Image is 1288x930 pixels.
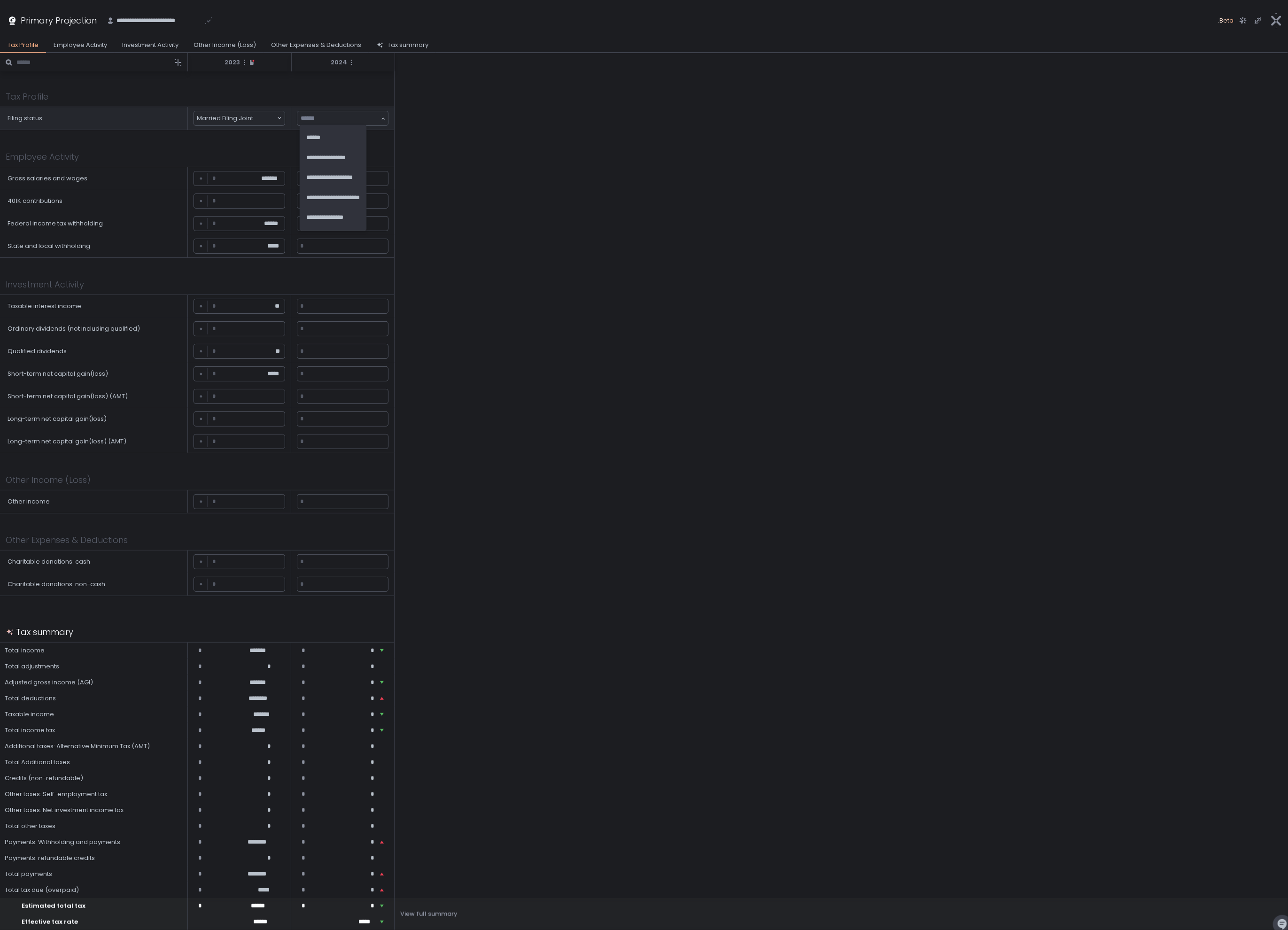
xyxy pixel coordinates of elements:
[21,14,97,27] h1: Primary Projection
[5,710,54,719] span: Taxable income
[16,626,73,638] h1: Tax summary
[400,910,458,918] div: View full summary
[122,41,178,49] div: Investment Activity
[8,370,108,378] div: Short-term net capital gain(loss)
[194,41,256,49] div: Other Income (Loss)
[5,742,150,751] span: Additional taxes: Alternative Minimum Tax (AMT)
[22,902,85,910] span: Estimated total tax
[5,806,124,814] span: Other taxes: Net investment income tax
[5,790,107,798] span: Other taxes: Self-employment tax
[8,41,39,49] div: Tax Profile
[5,774,83,783] span: Credits (non-refundable)
[8,174,87,183] div: Gross salaries and wages
[388,41,428,49] div: Tax summary
[8,392,128,401] div: Short-term net capital gain(loss) (AMT)
[8,497,50,506] div: Other income
[8,242,90,250] div: State and local withholding
[194,111,285,126] div: Married Filing Joint
[5,822,55,830] span: Total other taxes
[6,150,79,163] h1: Employee Activity
[8,219,103,228] div: Federal income tax withholding
[8,580,105,589] div: Charitable donations: non-cash
[8,114,42,123] div: Filing status
[5,886,79,894] span: Total tax due (overpaid)
[225,58,241,67] span: 2023
[271,41,361,49] div: Other Expenses & Deductions
[8,437,126,446] div: Long-term net capital gain(loss) (AMT)
[5,694,56,703] span: Total deductions
[8,197,62,205] div: 401K contributions
[5,662,59,671] span: Total adjustments
[1216,16,1234,25] span: .Beta
[6,534,128,546] h1: Other Expenses & Deductions
[301,114,380,123] input: Search for option
[5,854,95,862] span: Payments: refundable credits
[54,41,107,49] div: Employee Activity
[8,325,140,333] div: Ordinary dividends (not including qualified)
[5,838,120,846] span: Payments: Withholding and payments
[8,347,67,356] div: Qualified dividends
[400,907,458,922] button: View full summary
[8,415,107,423] div: Long-term net capital gain(loss)
[6,278,84,291] h1: Investment Activity
[22,918,78,926] span: Effective tax rate
[5,678,93,687] span: Adjusted gross income (AGI)
[331,58,347,67] span: 2024
[5,870,52,878] span: Total payments
[5,758,70,767] span: Total Additional taxes
[6,90,48,103] h1: Tax Profile
[5,726,55,735] span: Total income tax
[300,114,386,123] div: Search for option
[6,473,91,486] h1: Other Income (Loss)
[5,646,45,655] span: Total income
[8,302,81,310] div: Taxable interest income
[8,558,90,566] div: Charitable donations: cash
